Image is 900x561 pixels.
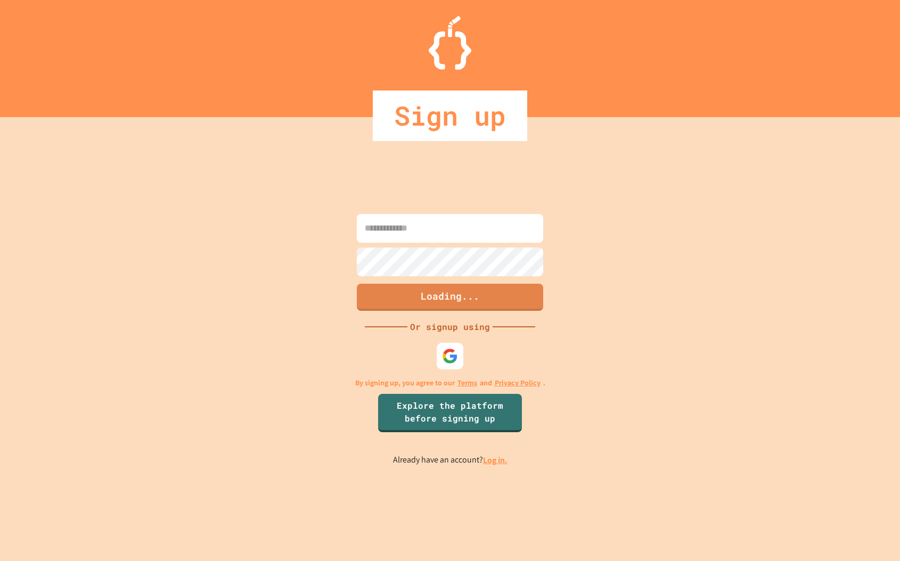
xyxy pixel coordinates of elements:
[407,320,493,333] div: Or signup using
[495,377,541,389] a: Privacy Policy
[355,377,545,389] p: By signing up, you agree to our and .
[457,377,477,389] a: Terms
[373,90,527,141] div: Sign up
[378,394,522,432] a: Explore the platform before signing up
[429,16,471,70] img: Logo.svg
[442,348,458,364] img: google-icon.svg
[483,455,508,466] a: Log in.
[393,453,508,467] p: Already have an account?
[357,284,543,311] button: Loading...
